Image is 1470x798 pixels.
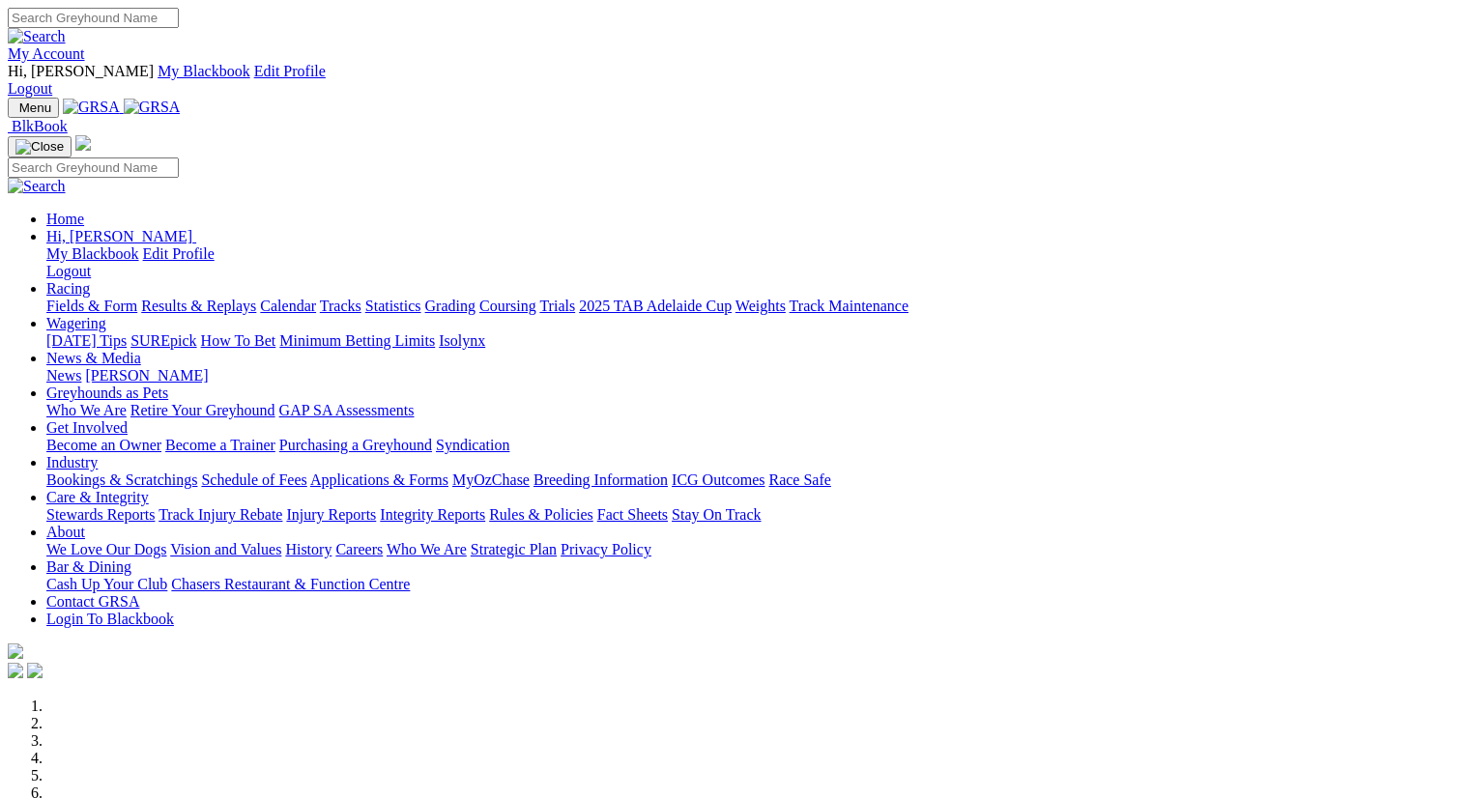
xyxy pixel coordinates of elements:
a: Logout [8,80,52,97]
div: Racing [46,298,1462,315]
img: GRSA [124,99,181,116]
img: twitter.svg [27,663,43,678]
a: Track Maintenance [790,298,908,314]
a: Purchasing a Greyhound [279,437,432,453]
a: Fact Sheets [597,506,668,523]
div: About [46,541,1462,558]
a: [DATE] Tips [46,332,127,349]
div: My Account [8,63,1462,98]
div: Care & Integrity [46,506,1462,524]
a: Home [46,211,84,227]
a: About [46,524,85,540]
a: Fields & Form [46,298,137,314]
a: MyOzChase [452,471,530,488]
a: Stewards Reports [46,506,155,523]
button: Toggle navigation [8,98,59,118]
a: Care & Integrity [46,489,149,505]
img: Search [8,28,66,45]
a: Integrity Reports [380,506,485,523]
a: 2025 TAB Adelaide Cup [579,298,732,314]
a: Bookings & Scratchings [46,471,197,488]
a: Who We Are [387,541,467,557]
a: Contact GRSA [46,593,139,610]
img: GRSA [63,99,120,116]
a: History [285,541,331,557]
a: Careers [335,541,383,557]
a: Bar & Dining [46,558,131,575]
a: Trials [539,298,575,314]
a: BlkBook [8,118,68,134]
a: [PERSON_NAME] [85,367,208,384]
img: Close [15,139,64,155]
img: logo-grsa-white.png [75,135,91,151]
a: News & Media [46,350,141,366]
img: facebook.svg [8,663,23,678]
a: Rules & Policies [489,506,593,523]
a: Breeding Information [533,471,668,488]
a: ICG Outcomes [672,471,764,488]
a: Syndication [436,437,509,453]
a: Login To Blackbook [46,611,174,627]
a: Retire Your Greyhound [130,402,275,418]
div: Wagering [46,332,1462,350]
a: Wagering [46,315,106,331]
a: Industry [46,454,98,470]
a: We Love Our Dogs [46,541,166,557]
a: Race Safe [768,471,830,488]
a: Isolynx [439,332,485,349]
a: Hi, [PERSON_NAME] [46,228,196,244]
a: Who We Are [46,402,127,418]
a: My Blackbook [46,245,139,262]
a: Chasers Restaurant & Function Centre [171,576,410,592]
a: Tracks [320,298,361,314]
a: GAP SA Assessments [279,402,415,418]
div: News & Media [46,367,1462,385]
a: Cash Up Your Club [46,576,167,592]
a: Statistics [365,298,421,314]
div: Get Involved [46,437,1462,454]
a: Weights [735,298,786,314]
span: Menu [19,100,51,115]
div: Industry [46,471,1462,489]
a: Track Injury Rebate [159,506,282,523]
a: Vision and Values [170,541,281,557]
a: Strategic Plan [471,541,557,557]
a: Get Involved [46,419,128,436]
a: Schedule of Fees [201,471,306,488]
span: BlkBook [12,118,68,134]
img: logo-grsa-white.png [8,643,23,659]
a: Grading [425,298,476,314]
a: Privacy Policy [561,541,651,557]
a: Racing [46,280,90,297]
a: Greyhounds as Pets [46,385,168,401]
a: Results & Replays [141,298,256,314]
a: How To Bet [201,332,276,349]
a: Injury Reports [286,506,376,523]
a: Coursing [479,298,536,314]
input: Search [8,8,179,28]
a: Become an Owner [46,437,161,453]
a: Become a Trainer [165,437,275,453]
span: Hi, [PERSON_NAME] [46,228,192,244]
div: Bar & Dining [46,576,1462,593]
img: Search [8,178,66,195]
a: My Blackbook [158,63,250,79]
span: Hi, [PERSON_NAME] [8,63,154,79]
a: News [46,367,81,384]
a: Logout [46,263,91,279]
a: My Account [8,45,85,62]
a: Calendar [260,298,316,314]
a: Edit Profile [254,63,326,79]
a: SUREpick [130,332,196,349]
a: Applications & Forms [310,471,448,488]
a: Minimum Betting Limits [279,332,435,349]
a: Stay On Track [672,506,761,523]
input: Search [8,157,179,178]
a: Edit Profile [143,245,215,262]
button: Toggle navigation [8,136,72,157]
div: Hi, [PERSON_NAME] [46,245,1462,280]
div: Greyhounds as Pets [46,402,1462,419]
